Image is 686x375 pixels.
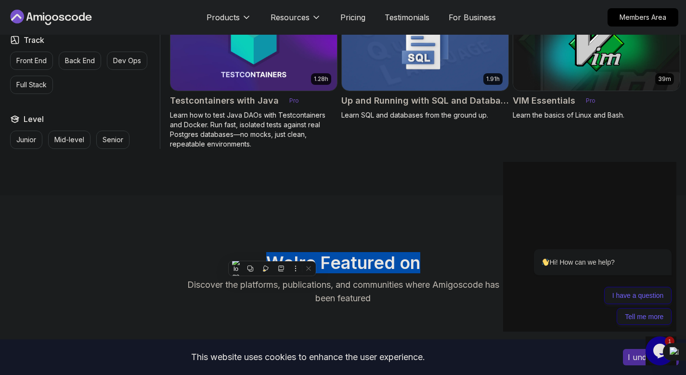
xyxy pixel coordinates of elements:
p: Mid-level [54,135,84,145]
button: Mid-level [48,131,91,149]
button: Junior [10,131,42,149]
h2: Testcontainers with Java [170,94,279,107]
iframe: chat widget [646,336,676,365]
a: Members Area [608,8,678,27]
p: Pro [284,96,305,106]
button: Back End [59,52,101,70]
p: 1.91h [486,75,500,83]
p: 1.28h [314,75,328,83]
button: Dev Ops [107,52,147,70]
button: Products [207,12,251,31]
div: This website uses cookies to enhance the user experience. [7,347,608,368]
p: Dev Ops [113,56,141,66]
p: Learn SQL and databases from the ground up. [341,110,509,120]
p: Discover the platforms, publications, and communities where Amigoscode has been featured [181,278,505,305]
p: 39m [658,75,671,83]
h2: Up and Running with SQL and Databases [341,94,509,107]
p: Senior [103,135,123,145]
button: Full Stack [10,76,53,94]
iframe: chat widget [503,162,676,332]
p: Pro [580,96,601,106]
a: For Business [449,12,496,23]
p: Full Stack [16,80,47,90]
a: Pricing [340,12,365,23]
h2: VIM Essentials [513,94,575,107]
a: Testimonials [385,12,429,23]
p: Back End [65,56,95,66]
h2: We're Featured on [6,253,680,272]
p: Members Area [608,9,678,26]
button: Senior [96,131,129,149]
p: Products [207,12,240,23]
p: Learn how to test Java DAOs with Testcontainers and Docker. Run fast, isolated tests against real... [170,110,337,149]
h2: Track [24,34,44,46]
p: Front End [16,56,47,66]
p: Learn the basics of Linux and Bash. [513,110,680,120]
h2: Level [24,113,44,125]
p: Junior [16,135,36,145]
button: Accept cookies [623,349,679,365]
button: Resources [271,12,321,31]
p: Resources [271,12,310,23]
button: Front End [10,52,53,70]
